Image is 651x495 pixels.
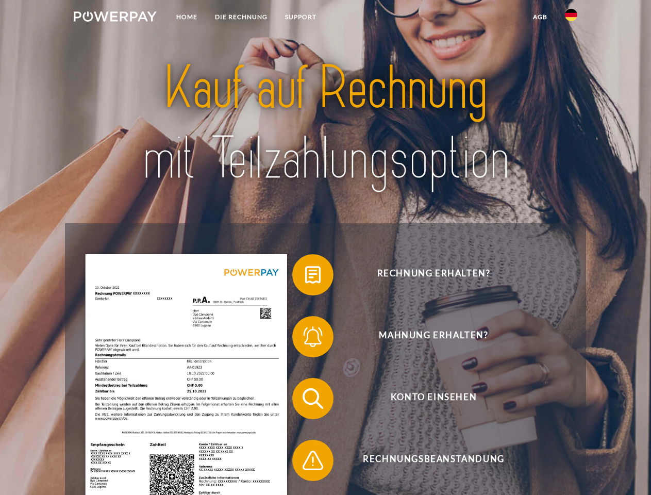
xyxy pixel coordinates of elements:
a: Home [168,8,206,26]
img: qb_search.svg [300,386,326,411]
span: Rechnungsbeanstandung [307,440,560,481]
button: Konto einsehen [292,378,560,419]
a: SUPPORT [276,8,325,26]
span: Rechnung erhalten? [307,254,560,295]
img: logo-powerpay-white.svg [74,11,157,22]
button: Mahnung erhalten? [292,316,560,357]
span: Mahnung erhalten? [307,316,560,357]
img: qb_bell.svg [300,324,326,350]
img: title-powerpay_de.svg [98,49,553,197]
img: qb_bill.svg [300,262,326,288]
a: agb [524,8,556,26]
a: DIE RECHNUNG [206,8,276,26]
button: Rechnungsbeanstandung [292,440,560,481]
img: de [565,9,577,21]
img: qb_warning.svg [300,448,326,473]
button: Rechnung erhalten? [292,254,560,295]
span: Konto einsehen [307,378,560,419]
